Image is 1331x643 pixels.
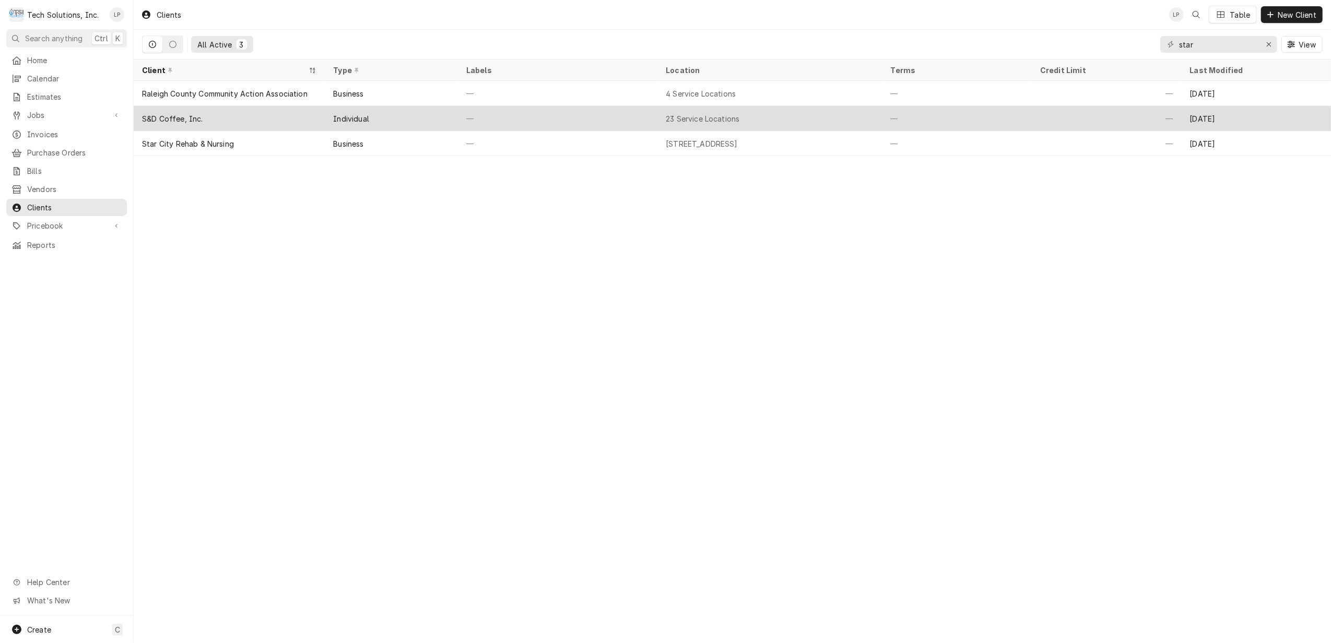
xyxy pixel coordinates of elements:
a: Vendors [6,181,127,198]
div: [DATE] [1182,106,1331,131]
div: Business [333,88,363,99]
div: Labels [466,65,649,76]
div: Terms [891,65,1021,76]
span: Purchase Orders [27,147,122,158]
span: Invoices [27,129,122,140]
div: — [458,106,657,131]
a: Go to Help Center [6,574,127,591]
span: Jobs [27,110,106,121]
div: Individual [333,113,369,124]
span: Clients [27,202,122,213]
div: Location [666,65,874,76]
a: Reports [6,236,127,254]
span: Bills [27,165,122,176]
div: [DATE] [1182,131,1331,156]
input: Keyword search [1179,36,1257,53]
span: Pricebook [27,220,106,231]
a: Purchase Orders [6,144,127,161]
div: Star City Rehab & Nursing [142,138,234,149]
a: Bills [6,162,127,180]
div: — [1032,81,1181,106]
div: [DATE] [1182,81,1331,106]
a: Home [6,52,127,69]
button: Erase input [1261,36,1277,53]
div: 3 [239,39,245,50]
div: Lisa Paschal's Avatar [1169,7,1184,22]
div: — [458,131,657,156]
button: New Client [1261,6,1323,23]
span: New Client [1276,9,1318,20]
div: 23 Service Locations [666,113,739,124]
a: Calendar [6,70,127,87]
div: — [1032,106,1181,131]
span: Reports [27,240,122,251]
a: Go to Pricebook [6,217,127,234]
a: Clients [6,199,127,216]
div: Tech Solutions, Inc.'s Avatar [9,7,24,22]
div: Credit Limit [1040,65,1171,76]
a: Estimates [6,88,127,105]
span: K [115,33,120,44]
div: — [1032,131,1181,156]
a: Invoices [6,126,127,143]
button: Open search [1188,6,1205,23]
button: Search anythingCtrlK [6,29,127,47]
a: Go to Jobs [6,106,127,124]
div: — [882,81,1032,106]
div: 4 Service Locations [666,88,736,99]
div: S&D Coffee, Inc. [142,113,203,124]
div: — [882,131,1032,156]
button: View [1281,36,1323,53]
span: View [1297,39,1318,50]
span: Home [27,55,122,66]
div: [STREET_ADDRESS] [666,138,738,149]
div: Tech Solutions, Inc. [27,9,99,20]
span: Ctrl [95,33,108,44]
div: LP [1169,7,1184,22]
span: Estimates [27,91,122,102]
div: Table [1230,9,1251,20]
span: Calendar [27,73,122,84]
div: — [882,106,1032,131]
div: — [458,81,657,106]
div: Last Modified [1190,65,1321,76]
span: Help Center [27,577,121,588]
div: All Active [197,39,232,50]
div: Lisa Paschal's Avatar [110,7,124,22]
div: T [9,7,24,22]
span: C [115,624,120,635]
span: Vendors [27,184,122,195]
span: Search anything [25,33,83,44]
div: LP [110,7,124,22]
div: Business [333,138,363,149]
div: Raleigh County Community Action Association [142,88,308,99]
div: Type [333,65,447,76]
span: What's New [27,595,121,606]
a: Go to What's New [6,592,127,609]
span: Create [27,625,51,634]
div: Client [142,65,306,76]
